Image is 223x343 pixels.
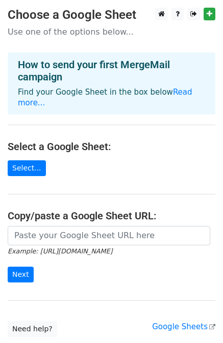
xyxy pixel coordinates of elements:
[8,8,215,22] h3: Choose a Google Sheet
[8,267,34,282] input: Next
[18,87,205,108] p: Find your Google Sheet in the box below
[8,247,112,255] small: Example: [URL][DOMAIN_NAME]
[8,160,46,176] a: Select...
[8,321,57,337] a: Need help?
[18,59,205,83] h4: How to send your first MergeMail campaign
[8,226,210,245] input: Paste your Google Sheet URL here
[152,322,215,331] a: Google Sheets
[8,210,215,222] h4: Copy/paste a Google Sheet URL:
[18,88,192,107] a: Read more...
[8,26,215,37] p: Use one of the options below...
[8,140,215,153] h4: Select a Google Sheet:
